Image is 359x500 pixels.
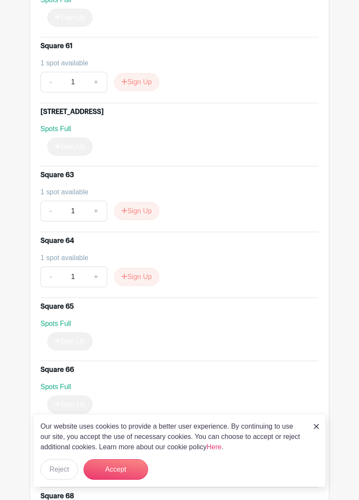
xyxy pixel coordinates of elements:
[40,125,71,132] span: Spots Full
[40,301,74,312] div: Square 65
[40,421,305,452] p: Our website uses cookies to provide a better user experience. By continuing to use our site, you ...
[40,253,312,263] div: 1 spot available
[114,202,159,220] button: Sign Up
[40,365,74,375] div: Square 66
[40,170,74,180] div: Square 63
[40,320,71,327] span: Spots Full
[40,58,312,68] div: 1 spot available
[40,459,78,480] button: Reject
[314,424,319,429] img: close_button-5f87c8562297e5c2d7936805f587ecaba9071eb48480494691a3f1689db116b3.svg
[40,236,74,246] div: Square 64
[40,383,71,390] span: Spots Full
[40,267,60,287] a: -
[114,73,159,91] button: Sign Up
[85,267,107,287] a: +
[84,459,148,480] button: Accept
[85,201,107,221] a: +
[40,201,60,221] a: -
[114,268,159,286] button: Sign Up
[40,107,104,117] div: [STREET_ADDRESS]
[40,41,73,51] div: Square 61
[40,187,312,197] div: 1 spot available
[85,72,107,92] a: +
[40,72,60,92] a: -
[207,443,222,451] a: Here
